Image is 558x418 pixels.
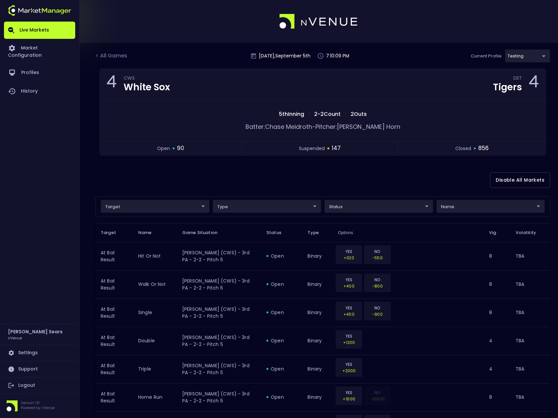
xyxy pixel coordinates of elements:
[471,53,502,59] p: Current Profile
[177,383,261,411] td: [PERSON_NAME] (CWS) - 3rd PA - 2-2 - Pitch 5
[510,383,550,411] td: TBA
[340,277,358,283] p: YES
[266,337,297,344] div: open
[4,22,75,39] a: Live Markets
[101,200,209,213] div: target
[95,52,129,60] div: < All Games
[157,145,170,152] span: open
[340,248,358,255] p: YES
[4,345,75,361] a: Settings
[177,242,261,270] td: [PERSON_NAME] (CWS) - 3rd PA - 2-2 - Pitch 5
[368,305,386,311] p: NO
[133,355,177,383] td: triple
[340,255,358,261] p: +320
[340,368,358,374] p: +2000
[368,311,386,317] p: -900
[138,230,160,236] span: Name
[266,281,297,288] div: open
[478,144,489,153] span: 856
[302,355,333,383] td: binary
[368,389,386,396] p: NO
[302,327,333,355] td: binary
[133,383,177,411] td: home run
[213,200,321,213] div: target
[516,230,545,236] span: Volatility
[343,110,349,118] span: |
[307,230,327,236] span: Type
[340,305,358,311] p: YES
[4,63,75,82] a: Profiles
[340,311,358,317] p: +450
[177,355,261,383] td: [PERSON_NAME] (CWS) - 3rd PA - 2-2 - Pitch 5
[95,242,133,270] td: At Bat Result
[484,327,510,355] td: 4
[302,270,333,298] td: binary
[368,277,386,283] p: NO
[133,298,177,327] td: single
[484,355,510,383] td: 4
[312,110,343,118] span: 2 - 2 Count
[364,386,391,405] div: Obsolete
[455,145,471,152] span: closed
[484,270,510,298] td: 8
[4,400,75,411] div: Version 1.31Powered by nVenue
[95,298,133,327] td: At Bat Result
[302,242,333,270] td: binary
[95,327,133,355] td: At Bat Result
[315,123,400,131] span: Pitcher: [PERSON_NAME] Horn
[177,327,261,355] td: [PERSON_NAME] (CWS) - 3rd PA - 2-2 - Pitch 5
[4,82,75,101] a: History
[484,383,510,411] td: 8
[182,230,226,236] span: Game Situation
[21,400,55,405] p: Version 1.31
[266,366,297,372] div: open
[510,327,550,355] td: TBA
[510,242,550,270] td: TBA
[332,144,341,153] span: 147
[349,110,369,118] span: 2 Outs
[340,396,358,402] p: +1600
[266,309,297,316] div: open
[133,242,177,270] td: hit or not
[513,76,522,82] div: DET
[324,200,433,213] div: target
[95,270,133,298] td: At Bat Result
[8,335,22,340] h3: nVenue
[133,270,177,298] td: walk or not
[340,283,358,289] p: +400
[368,255,386,261] p: -550
[246,123,312,131] span: Batter: Chase Meidroth
[279,14,358,29] img: logo
[177,298,261,327] td: [PERSON_NAME] (CWS) - 3rd PA - 2-2 - Pitch 5
[529,74,539,94] div: 4
[8,5,71,16] img: logo
[340,339,358,346] p: +1200
[490,172,550,188] button: Disable All Markets
[436,200,545,213] div: target
[133,327,177,355] td: double
[484,242,510,270] td: 8
[368,248,386,255] p: NO
[95,355,133,383] td: At Bat Result
[266,230,290,236] span: Status
[302,383,333,411] td: binary
[340,333,358,339] p: YES
[489,230,505,236] span: Vig
[368,283,386,289] p: -800
[106,74,117,94] div: 4
[4,39,75,63] a: Market Configuration
[484,298,510,327] td: 8
[259,52,310,59] p: [DATE] , September 5 th
[101,230,125,236] span: Target
[340,361,358,368] p: YES
[312,123,315,131] span: -
[326,52,349,59] p: 7:10:09 PM
[4,361,75,377] a: Support
[368,396,386,402] p: -10000
[306,110,312,118] span: |
[493,83,522,92] div: Tigers
[4,377,75,393] a: Logout
[8,328,63,335] h2: [PERSON_NAME] Sears
[21,405,55,410] p: Powered by nVenue
[124,83,170,92] div: White Sox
